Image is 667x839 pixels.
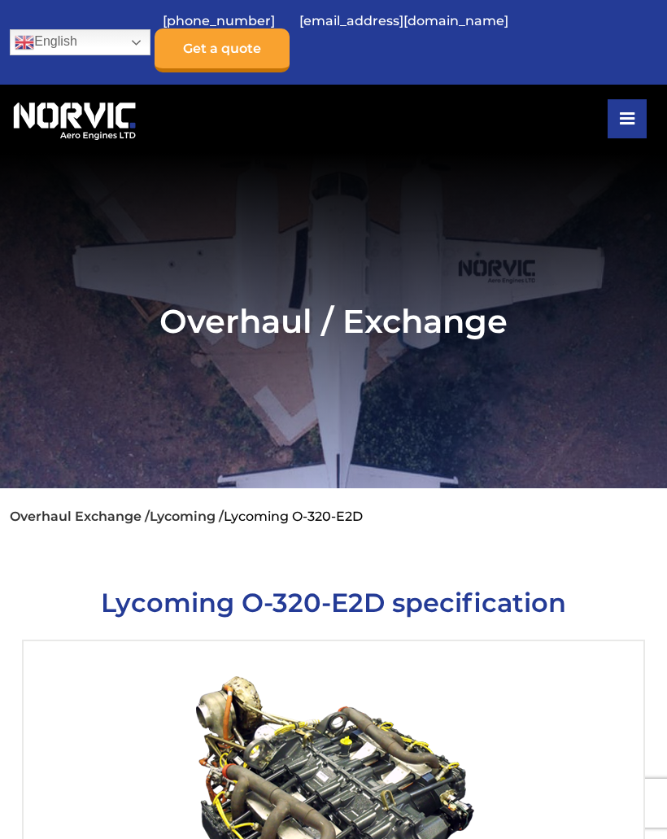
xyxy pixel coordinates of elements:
img: Norvic Aero Engines logo [10,97,139,141]
a: Lycoming / [150,509,224,524]
h1: Lycoming O-320-E2D specification [22,587,645,618]
a: [EMAIL_ADDRESS][DOMAIN_NAME] [291,1,517,41]
a: [PHONE_NUMBER] [155,1,283,41]
a: Overhaul Exchange / [10,509,150,524]
a: English [10,29,150,55]
a: Get a quote [155,28,290,72]
li: Lycoming O-320-E2D [224,509,363,524]
h2: Overhaul / Exchange [10,301,656,341]
img: en [15,33,34,52]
